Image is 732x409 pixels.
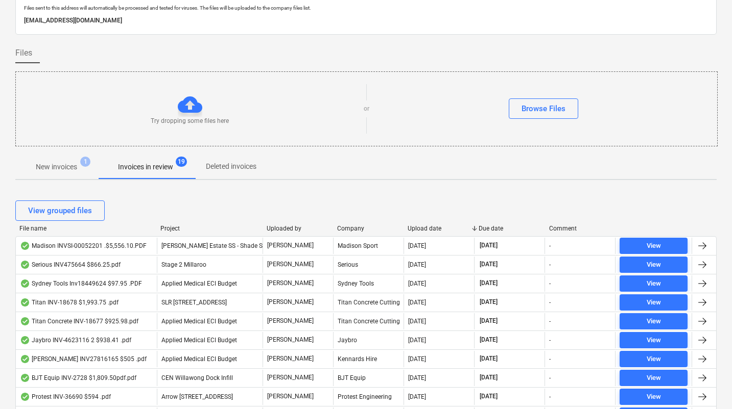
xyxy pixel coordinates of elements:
[15,71,718,146] div: Try dropping some files hereorBrowse Files
[20,242,30,250] div: OCR finished
[408,242,426,249] div: [DATE]
[20,298,30,306] div: OCR finished
[118,162,173,172] p: Invoices in review
[20,393,111,401] div: Protest INV-36690 $594 .pdf
[647,259,661,271] div: View
[479,298,499,306] span: [DATE]
[20,374,30,382] div: OCR finished
[479,336,499,344] span: [DATE]
[36,162,77,172] p: New invoices
[267,336,314,344] p: [PERSON_NAME]
[408,374,426,381] div: [DATE]
[267,298,314,306] p: [PERSON_NAME]
[647,297,661,309] div: View
[549,261,551,268] div: -
[80,157,90,167] span: 1
[267,373,314,382] p: [PERSON_NAME]
[620,294,688,311] button: View
[20,317,30,325] div: OCR finished
[479,279,499,288] span: [DATE]
[161,374,233,381] span: CEN Willawong Dock Infill
[267,279,314,288] p: [PERSON_NAME]
[161,261,206,268] span: Stage 2 Millaroo
[20,393,30,401] div: OCR finished
[620,351,688,367] button: View
[20,261,30,269] div: OCR finished
[479,354,499,363] span: [DATE]
[408,280,426,287] div: [DATE]
[20,261,121,269] div: Serious INV475664 $866.25.pdf
[549,393,551,400] div: -
[24,15,708,26] p: [EMAIL_ADDRESS][DOMAIN_NAME]
[267,354,314,363] p: [PERSON_NAME]
[333,313,404,329] div: Titan Concrete Cutting
[161,242,284,249] span: Patrick Estate SS - Shade Structure
[408,355,426,363] div: [DATE]
[333,257,404,273] div: Serious
[620,275,688,292] button: View
[647,316,661,327] div: View
[161,280,237,287] span: Applied Medical ECI Budget
[20,298,119,306] div: Titan INV-18678 $1,993.75 .pdf
[647,240,661,252] div: View
[161,393,233,400] span: Arrow 82 Noosa St
[620,389,688,405] button: View
[20,317,138,325] div: Titan Concrete INV-18677 $925.98.pdf
[333,351,404,367] div: Kennards Hire
[509,98,578,119] button: Browse Files
[408,337,426,344] div: [DATE]
[28,204,92,217] div: View grouped files
[549,355,551,363] div: -
[364,105,369,113] p: or
[337,225,399,232] div: Company
[647,335,661,346] div: View
[151,117,229,125] p: Try dropping some files here
[15,200,105,221] button: View grouped files
[549,337,551,344] div: -
[19,225,152,232] div: File name
[479,241,499,250] span: [DATE]
[333,370,404,386] div: BJT Equip
[549,299,551,306] div: -
[20,279,142,288] div: Sydney Tools Inv18449624 $97.95 .PDF
[333,389,404,405] div: Protest Engineering
[267,225,329,232] div: Uploaded by
[620,257,688,273] button: View
[161,318,237,325] span: Applied Medical ECI Budget
[333,238,404,254] div: Madison Sport
[20,374,136,382] div: BJT Equip INV-2728 $1,809.50pdf.pdf
[333,294,404,311] div: Titan Concrete Cutting
[206,161,256,172] p: Deleted invoices
[20,355,30,363] div: OCR finished
[479,260,499,269] span: [DATE]
[408,225,470,232] div: Upload date
[161,355,237,363] span: Applied Medical ECI Budget
[549,242,551,249] div: -
[479,373,499,382] span: [DATE]
[647,372,661,384] div: View
[479,225,541,232] div: Due date
[267,260,314,269] p: [PERSON_NAME]
[20,336,30,344] div: OCR finished
[620,313,688,329] button: View
[20,336,131,344] div: Jaybro INV-4623116 2 $938.41 .pdf
[647,353,661,365] div: View
[408,393,426,400] div: [DATE]
[333,332,404,348] div: Jaybro
[24,5,708,11] p: Files sent to this address will automatically be processed and tested for viruses. The files will...
[20,355,147,363] div: [PERSON_NAME] INV27816165 $505 .pdf
[647,278,661,290] div: View
[333,275,404,292] div: Sydney Tools
[479,317,499,325] span: [DATE]
[549,318,551,325] div: -
[161,299,227,306] span: SLR 2 Millaroo Drive
[176,157,187,167] span: 19
[15,47,32,59] span: Files
[549,280,551,287] div: -
[681,360,732,409] iframe: Chat Widget
[549,374,551,381] div: -
[620,370,688,386] button: View
[647,391,661,403] div: View
[267,392,314,401] p: [PERSON_NAME]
